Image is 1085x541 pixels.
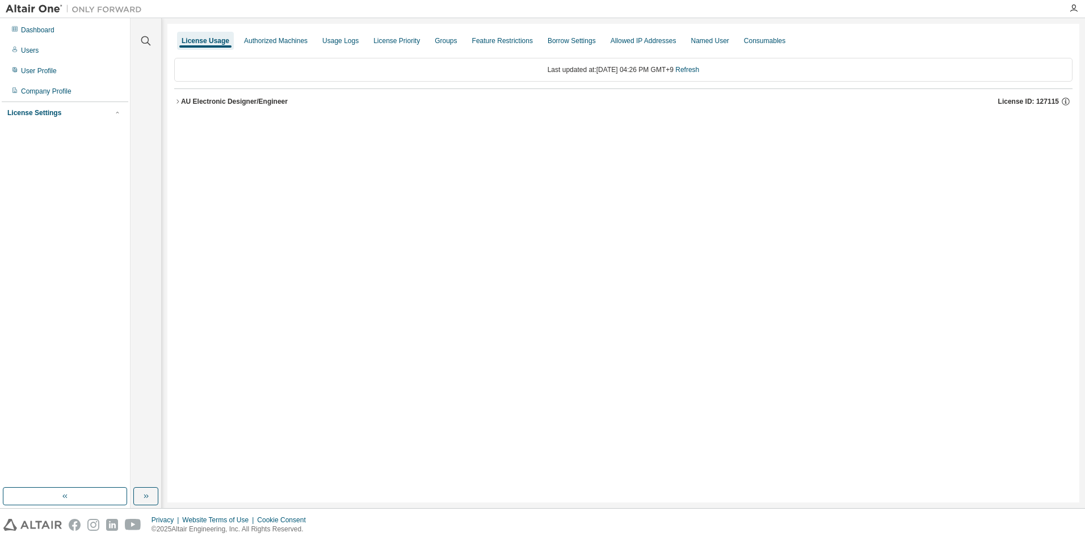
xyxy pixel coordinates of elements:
div: Privacy [152,515,182,525]
div: Consumables [744,36,785,45]
img: youtube.svg [125,519,141,531]
div: AU Electronic Designer/Engineer [181,97,288,106]
div: Named User [691,36,729,45]
img: altair_logo.svg [3,519,62,531]
div: License Settings [7,108,61,117]
div: Website Terms of Use [182,515,257,525]
div: Cookie Consent [257,515,312,525]
img: facebook.svg [69,519,81,531]
div: Dashboard [21,26,54,35]
div: Company Profile [21,87,72,96]
div: Groups [435,36,457,45]
div: Feature Restrictions [472,36,533,45]
button: AU Electronic Designer/EngineerLicense ID: 127115 [174,89,1073,114]
img: linkedin.svg [106,519,118,531]
div: Borrow Settings [548,36,596,45]
p: © 2025 Altair Engineering, Inc. All Rights Reserved. [152,525,313,534]
div: Last updated at: [DATE] 04:26 PM GMT+9 [174,58,1073,82]
div: Usage Logs [322,36,359,45]
div: Authorized Machines [244,36,308,45]
div: Users [21,46,39,55]
span: License ID: 127115 [998,97,1059,106]
div: Allowed IP Addresses [611,36,676,45]
div: License Usage [182,36,229,45]
img: Altair One [6,3,148,15]
div: License Priority [373,36,420,45]
a: Refresh [675,66,699,74]
img: instagram.svg [87,519,99,531]
div: User Profile [21,66,57,75]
